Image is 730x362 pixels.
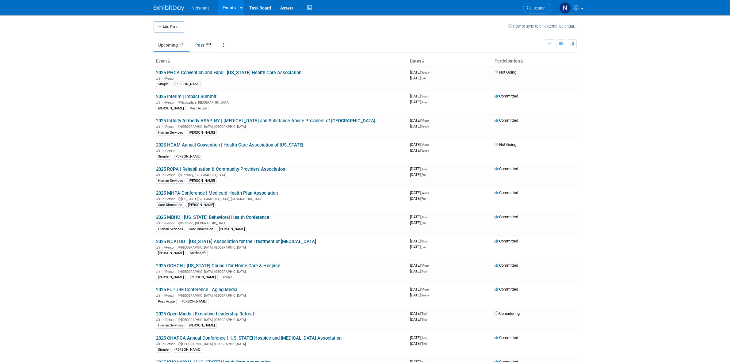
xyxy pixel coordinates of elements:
th: Dates [407,56,492,67]
img: In-Person Event [156,173,160,176]
span: (Wed) [421,294,429,297]
span: Committed [495,118,518,123]
span: (Sun) [421,95,427,98]
div: Branson, [GEOGRAPHIC_DATA] [156,220,405,225]
span: (Tue) [421,312,427,315]
div: [PERSON_NAME] [217,227,247,232]
span: [DATE] [410,100,427,104]
img: Nina Finn [559,2,571,14]
span: Not Going [495,142,516,147]
span: (Fri) [421,197,426,200]
span: (Wed) [421,125,429,128]
img: In-Person Event [156,294,160,297]
div: [GEOGRAPHIC_DATA], [GEOGRAPHIC_DATA] [156,245,405,250]
div: Simple [156,347,170,352]
span: (Fri) [421,77,426,80]
span: - [430,118,430,123]
a: 2025 OCHCH | [US_STATE] Council for Home Care & Hospice [156,263,280,269]
span: (Thu) [421,215,427,219]
div: [PERSON_NAME] [156,106,186,111]
img: In-Person Event [156,101,160,104]
img: In-Person Event [156,318,160,321]
span: 71 [178,42,185,47]
span: In-Person [162,318,177,322]
span: [DATE] [410,172,426,177]
div: [PERSON_NAME] [173,347,202,352]
span: - [430,190,430,195]
span: In-Person [162,149,177,153]
span: - [430,287,430,292]
span: (Thu) [421,318,427,321]
a: 2025 NCATOD | [US_STATE] Association for the Treatment of [MEDICAL_DATA] [156,239,316,244]
span: - [428,311,429,316]
div: Simple [156,82,170,87]
span: - [430,263,430,268]
span: (Mon) [421,264,429,267]
a: 2025 HCAM Annual Convention | Health Care Association of [US_STATE] [156,142,303,148]
span: Committed [495,166,518,171]
a: 2025 MHPA Conference | Medicaid Health Plan Association [156,190,278,196]
img: In-Person Event [156,221,160,224]
a: Search [523,3,551,13]
span: [DATE] [410,293,429,297]
div: Hershey, [GEOGRAPHIC_DATA] [156,172,405,177]
div: Human Services [156,130,185,135]
span: In-Person [162,270,177,274]
div: Human Services [156,227,185,232]
span: Committed [495,190,518,195]
span: (Fri) [421,246,426,249]
span: In-Person [162,101,177,105]
div: Simple [156,154,170,159]
div: [GEOGRAPHIC_DATA], [GEOGRAPHIC_DATA] [156,317,405,322]
span: - [428,335,429,340]
span: Search [531,6,545,10]
span: - [428,215,429,219]
span: In-Person [162,197,177,201]
a: 2025 CHAPCA Annual Conference | [US_STATE] Hospice and [MEDICAL_DATA] Association [156,335,342,341]
img: ExhibitDay [154,5,184,11]
span: [DATE] [410,287,430,292]
span: [DATE] [410,124,429,128]
span: (Tue) [421,270,427,273]
span: [DATE] [410,215,429,219]
span: In-Person [162,77,177,81]
div: Methasoft [188,250,208,256]
span: [DATE] [410,142,430,147]
div: Post Acute [188,106,208,111]
span: Considering [495,311,520,316]
a: Sort by Event Name [167,59,170,63]
span: (Mon) [421,288,429,291]
span: - [428,94,429,98]
div: Care Dimension [187,227,215,232]
span: [DATE] [410,335,429,340]
div: [GEOGRAPHIC_DATA], [GEOGRAPHIC_DATA] [156,124,405,129]
div: [PERSON_NAME] [173,154,202,159]
span: (Thu) [421,342,427,345]
span: [DATE] [410,190,430,195]
span: [DATE] [410,245,426,249]
span: - [428,166,429,171]
span: In-Person [162,246,177,250]
span: (Fri) [421,221,426,225]
span: [DATE] [410,196,426,201]
div: Human Services [156,178,185,184]
a: Upcoming71 [154,39,189,51]
div: [PERSON_NAME] [156,275,186,280]
img: In-Person Event [156,125,160,128]
span: Committed [495,335,518,340]
span: (Mon) [421,119,429,122]
span: [DATE] [410,220,426,225]
a: 2025 PHCA Convention and Expo | [US_STATE] Health Care Association [156,70,301,75]
span: Committed [495,263,518,268]
div: [PERSON_NAME] [187,323,217,328]
div: [PERSON_NAME] [186,202,216,208]
th: Event [154,56,407,67]
div: Human Services [156,323,185,328]
div: [PERSON_NAME] [156,250,186,256]
div: [GEOGRAPHIC_DATA], [GEOGRAPHIC_DATA] [156,269,405,274]
a: 2025 Interim | Impact Summit [156,94,216,99]
img: In-Person Event [156,246,160,249]
img: In-Person Event [156,197,160,200]
img: In-Person Event [156,77,160,80]
span: (Tue) [421,336,427,340]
